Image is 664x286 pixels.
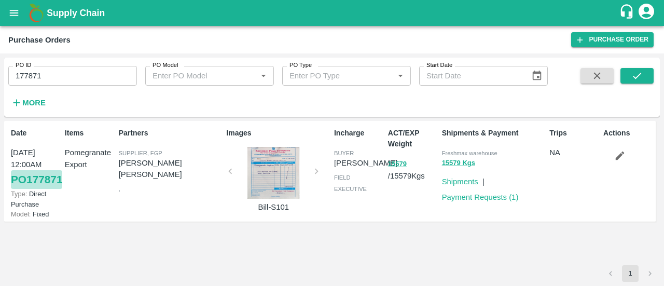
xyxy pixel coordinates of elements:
[442,150,497,156] span: Freshmax warehouse
[442,193,519,201] a: Payment Requests (1)
[527,66,547,86] button: Choose date
[11,147,61,170] p: [DATE] 12:00AM
[601,265,660,282] nav: pagination navigation
[11,209,61,219] p: Fixed
[637,2,656,24] div: account of current user
[226,128,330,139] p: Images
[442,128,546,139] p: Shipments & Payment
[549,147,599,158] p: NA
[47,8,105,18] b: Supply Chain
[622,265,639,282] button: page 1
[334,128,384,139] p: Incharge
[619,4,637,22] div: customer-support
[16,61,31,70] label: PO ID
[8,66,137,86] input: Enter PO ID
[148,69,240,83] input: Enter PO Model
[603,128,653,139] p: Actions
[11,190,27,198] span: Type:
[119,157,223,181] p: [PERSON_NAME] [PERSON_NAME]
[285,69,377,83] input: Enter PO Type
[119,128,223,139] p: Partners
[11,189,61,209] p: Direct Purchase
[334,150,354,156] span: buyer
[65,128,115,139] p: Items
[388,128,438,149] p: ACT/EXP Weight
[442,178,478,186] a: Shipments
[388,158,438,182] p: / 15579 Kgs
[394,69,407,83] button: Open
[571,32,654,47] a: Purchase Order
[478,172,485,187] div: |
[26,3,47,23] img: logo
[8,94,48,112] button: More
[442,157,475,169] button: 15579 Kgs
[11,210,31,218] span: Model:
[388,158,407,170] button: 15579
[419,66,523,86] input: Start Date
[47,6,619,20] a: Supply Chain
[22,99,46,107] strong: More
[334,157,397,169] p: [PERSON_NAME]
[119,186,120,192] span: ,
[8,33,71,47] div: Purchase Orders
[549,128,599,139] p: Trips
[289,61,312,70] label: PO Type
[11,170,62,189] a: PO177871
[234,201,312,213] p: Bill-S101
[2,1,26,25] button: open drawer
[257,69,270,83] button: Open
[334,174,367,192] span: field executive
[11,128,61,139] p: Date
[65,147,115,170] p: Pomegranate Export
[153,61,178,70] label: PO Model
[119,150,162,156] span: Supplier, FGP
[426,61,452,70] label: Start Date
